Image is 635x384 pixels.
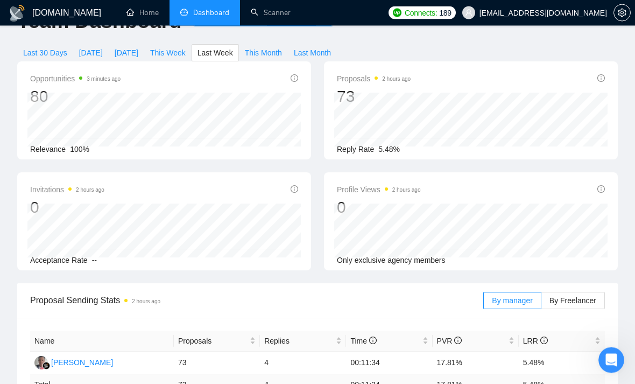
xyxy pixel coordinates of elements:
img: upwork-logo.png [393,9,401,17]
td: 4 [260,352,346,375]
button: Last Month [288,45,337,62]
iframe: Intercom live chat [598,347,624,373]
th: Name [30,331,174,352]
a: WW[PERSON_NAME] [34,358,113,367]
span: Proposals [337,73,411,86]
span: Profile Views [337,184,421,197]
span: setting [614,9,630,17]
span: Time [350,337,376,346]
time: 2 hours ago [76,187,104,193]
time: 2 hours ago [382,76,411,82]
div: [PERSON_NAME] [51,357,113,369]
span: info-circle [597,186,605,193]
span: info-circle [291,186,298,193]
span: 5.48% [378,145,400,154]
time: 2 hours ago [132,299,160,305]
span: This Week [150,47,186,59]
a: homeHome [126,8,159,17]
div: 0 [337,198,421,218]
span: By Freelancer [549,297,596,305]
button: [DATE] [109,45,144,62]
img: logo [9,5,26,22]
button: Last 30 Days [17,45,73,62]
button: Last Week [192,45,239,62]
td: 00:11:34 [346,352,432,375]
img: gigradar-bm.png [43,362,50,370]
span: Proposal Sending Stats [30,294,483,308]
button: This Month [239,45,288,62]
span: Last Month [294,47,331,59]
button: [DATE] [73,45,109,62]
span: LRR [523,337,548,346]
span: [DATE] [79,47,103,59]
div: 73 [337,87,411,107]
span: Relevance [30,145,66,154]
span: info-circle [369,337,377,345]
span: info-circle [454,337,462,345]
span: This Month [245,47,282,59]
span: user [465,9,472,17]
span: Dashboard [193,8,229,17]
span: Invitations [30,184,104,197]
span: Only exclusive agency members [337,256,446,265]
th: Proposals [174,331,260,352]
span: info-circle [291,75,298,82]
button: setting [613,4,631,22]
span: info-circle [540,337,548,345]
time: 2 hours ago [392,187,421,193]
td: 17.81% [433,352,519,375]
span: Replies [264,336,334,347]
th: Replies [260,331,346,352]
span: 100% [70,145,89,154]
span: -- [92,256,97,265]
div: 0 [30,198,104,218]
span: Connects: [405,7,437,19]
span: Acceptance Rate [30,256,88,265]
span: dashboard [180,9,188,16]
span: Last Week [197,47,233,59]
span: 189 [439,7,451,19]
span: [DATE] [115,47,138,59]
span: By manager [492,297,532,305]
span: Reply Rate [337,145,374,154]
a: setting [613,9,631,17]
td: 5.48% [519,352,605,375]
td: 73 [174,352,260,375]
span: Opportunities [30,73,121,86]
div: 80 [30,87,121,107]
time: 3 minutes ago [87,76,121,82]
span: PVR [437,337,462,346]
a: searchScanner [251,8,291,17]
img: WW [34,357,48,370]
span: info-circle [597,75,605,82]
span: Proposals [178,336,248,347]
button: This Week [144,45,192,62]
span: Last 30 Days [23,47,67,59]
